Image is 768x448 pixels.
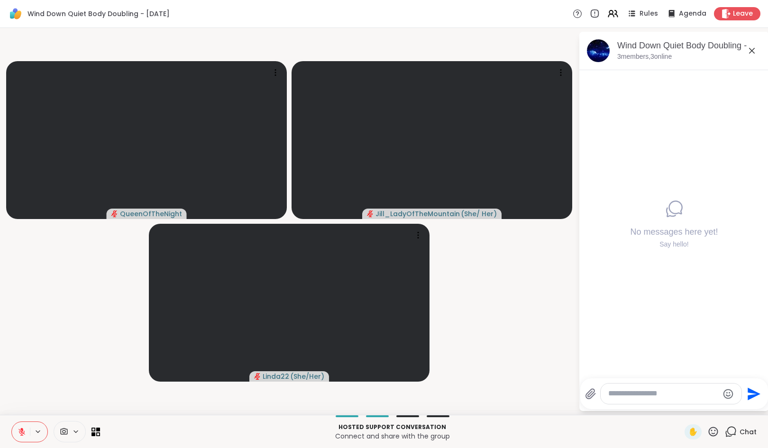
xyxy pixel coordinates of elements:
[106,423,679,431] p: Hosted support conversation
[367,210,374,217] span: audio-muted
[111,210,118,217] span: audio-muted
[587,39,610,62] img: Wind Down Quiet Body Doubling - Saturday, Sep 13
[742,383,763,404] button: Send
[733,9,753,18] span: Leave
[679,9,706,18] span: Agenda
[630,226,718,238] h4: No messages here yet!
[263,372,289,381] span: Linda22
[254,373,261,380] span: audio-muted
[617,40,761,52] div: Wind Down Quiet Body Doubling - [DATE]
[290,372,324,381] span: ( She/Her )
[461,209,497,219] span: ( She/ Her )
[608,389,719,399] textarea: Type your message
[106,431,679,441] p: Connect and share with the group
[8,6,24,22] img: ShareWell Logomark
[120,209,182,219] span: QueenOfTheNight
[688,426,698,438] span: ✋
[740,427,757,437] span: Chat
[617,52,672,62] p: 3 members, 3 online
[640,9,658,18] span: Rules
[630,240,718,249] div: Say hello!
[375,209,460,219] span: Jill_LadyOfTheMountain
[27,9,170,18] span: Wind Down Quiet Body Doubling - [DATE]
[722,388,734,400] button: Emoji picker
